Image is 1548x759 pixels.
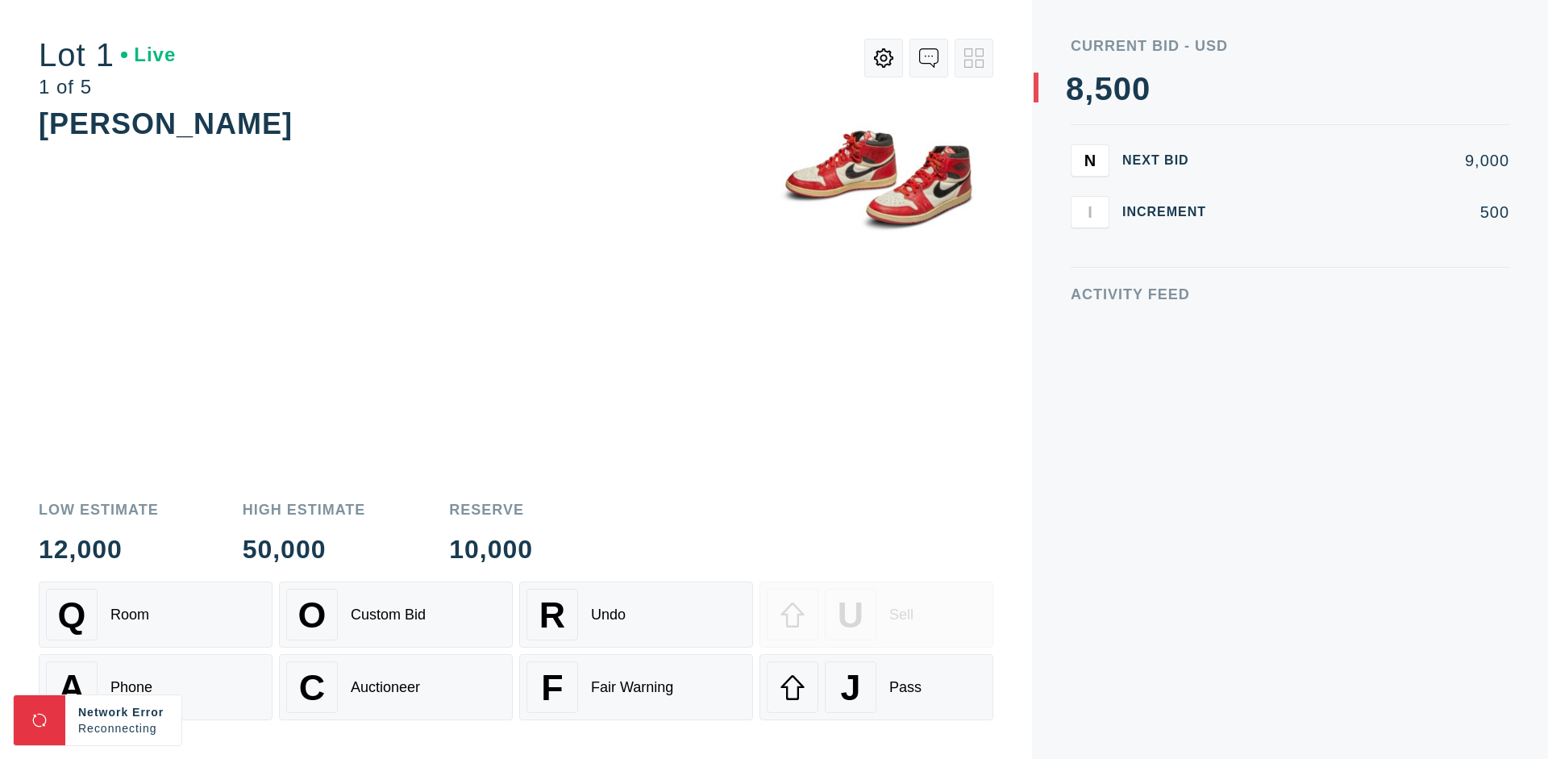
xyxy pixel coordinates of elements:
button: QRoom [39,582,273,648]
div: Reconnecting [78,720,169,736]
span: U [838,594,863,636]
button: OCustom Bid [279,582,513,648]
div: Pass [889,679,922,696]
div: Auctioneer [351,679,420,696]
span: N [1084,151,1096,169]
span: A [59,667,85,708]
div: Sell [889,607,913,623]
div: Current Bid - USD [1071,39,1509,53]
button: USell [759,582,993,648]
span: O [298,594,327,636]
div: Network Error [78,704,169,720]
div: Lot 1 [39,39,176,71]
button: RUndo [519,582,753,648]
div: 8 [1066,73,1084,105]
div: 1 of 5 [39,77,176,97]
div: Next Bid [1122,154,1219,167]
div: High Estimate [243,503,366,517]
div: 9,000 [1232,152,1509,169]
div: 5 [1094,73,1113,105]
div: , [1084,73,1094,395]
div: 12,000 [39,536,159,562]
div: 10,000 [449,536,533,562]
button: CAuctioneer [279,654,513,720]
div: Undo [591,607,626,623]
div: 500 [1232,204,1509,220]
button: I [1071,196,1109,228]
div: Low Estimate [39,503,159,517]
div: Reserve [449,503,533,517]
div: [PERSON_NAME] [39,107,293,140]
div: Increment [1122,206,1219,219]
button: APhone [39,654,273,720]
div: Room [110,607,149,623]
div: Fair Warning [591,679,673,696]
div: Live [121,45,176,65]
div: Custom Bid [351,607,426,623]
span: J [840,667,860,708]
div: 50,000 [243,536,366,562]
button: N [1071,144,1109,177]
span: F [541,667,563,708]
div: 0 [1132,73,1151,105]
button: JPass [759,654,993,720]
div: Activity Feed [1071,287,1509,302]
span: R [539,594,565,636]
button: FFair Warning [519,654,753,720]
span: I [1088,202,1092,221]
span: C [299,667,325,708]
div: 0 [1113,73,1132,105]
div: Phone [110,679,152,696]
span: Q [58,594,86,636]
